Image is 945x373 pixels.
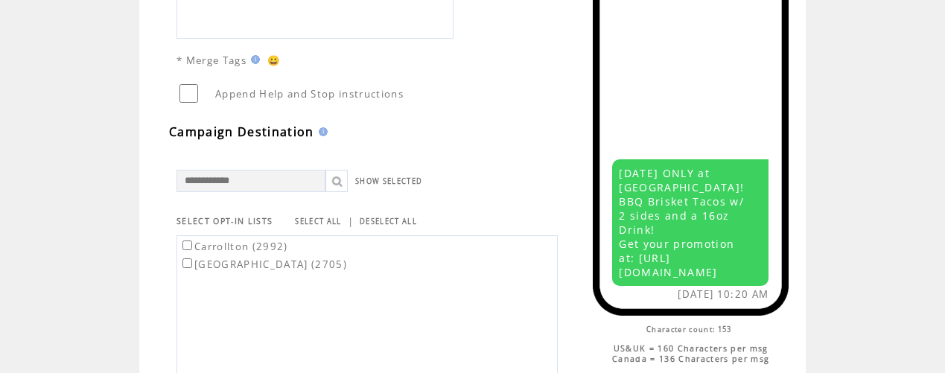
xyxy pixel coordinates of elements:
span: 😀 [267,54,281,67]
span: [DATE] ONLY at [GEOGRAPHIC_DATA]! BBQ Brisket Tacos w/ 2 sides and a 16oz Drink! Get your promoti... [619,166,744,279]
a: SHOW SELECTED [355,176,422,186]
label: Carrollton (2992) [179,240,288,253]
span: Append Help and Stop instructions [215,87,404,101]
span: SELECT OPT-IN LISTS [176,216,273,226]
span: Character count: 153 [646,325,732,334]
img: help.gif [246,55,260,64]
span: [DATE] 10:20 AM [678,287,769,301]
input: [GEOGRAPHIC_DATA] (2705) [182,258,192,268]
span: Campaign Destination [169,124,314,140]
span: | [348,214,354,228]
input: Carrollton (2992) [182,240,192,250]
img: help.gif [314,127,328,136]
label: [GEOGRAPHIC_DATA] (2705) [179,258,347,271]
span: Canada = 136 Characters per msg [612,354,769,364]
a: DESELECT ALL [360,217,417,226]
span: US&UK = 160 Characters per msg [614,343,769,354]
a: SELECT ALL [295,217,341,226]
span: * Merge Tags [176,54,246,67]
